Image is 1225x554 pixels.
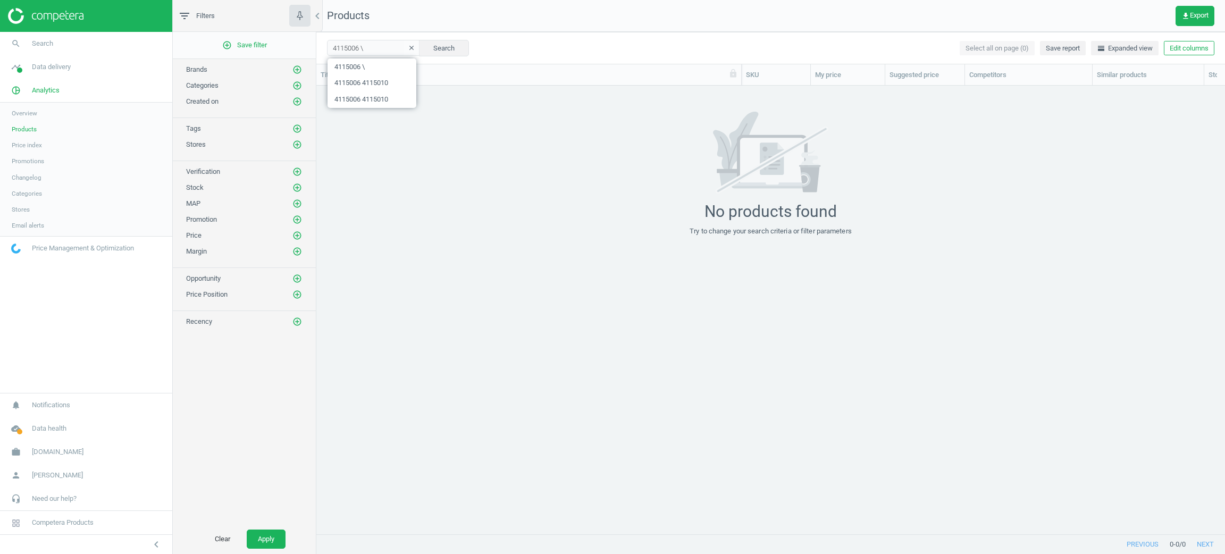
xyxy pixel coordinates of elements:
[292,247,302,256] i: add_circle_outline
[186,183,204,191] span: Stock
[292,199,302,208] i: add_circle_outline
[292,167,302,177] i: add_circle_outline
[292,64,303,75] button: add_circle_outline
[704,202,837,221] div: No products found
[12,205,30,214] span: Stores
[292,231,302,240] i: add_circle_outline
[746,70,806,80] div: SKU
[186,231,202,239] span: Price
[311,10,324,22] i: chevron_left
[292,214,303,225] button: add_circle_outline
[247,530,286,549] button: Apply
[1097,70,1199,80] div: Similar products
[292,317,302,326] i: add_circle_outline
[186,81,219,89] span: Categories
[186,140,206,148] span: Stores
[6,80,26,100] i: pie_chart_outlined
[693,112,849,194] img: 7171a7ce662e02b596aeec34d53f281b.svg
[1179,540,1186,549] span: / 0
[292,81,302,90] i: add_circle_outline
[1181,12,1209,20] span: Export
[32,518,94,527] span: Competera Products
[186,247,207,255] span: Margin
[408,44,415,52] i: clear
[6,418,26,439] i: cloud_done
[6,395,26,415] i: notifications
[186,215,217,223] span: Promotion
[186,167,220,175] span: Verification
[316,86,1225,522] div: grid
[1186,535,1225,554] button: next
[6,57,26,77] i: timeline
[292,166,303,177] button: add_circle_outline
[960,41,1035,56] button: Select all on page (0)
[292,182,303,193] button: add_circle_outline
[32,86,60,95] span: Analytics
[32,39,53,48] span: Search
[292,183,302,192] i: add_circle_outline
[12,189,42,198] span: Categories
[292,123,303,134] button: add_circle_outline
[815,70,880,80] div: My price
[222,40,232,50] i: add_circle_outline
[6,33,26,54] i: search
[292,230,303,241] button: add_circle_outline
[12,109,37,117] span: Overview
[6,442,26,462] i: work
[11,244,21,254] img: wGWNvw8QSZomAAAAABJRU5ErkJggg==
[328,75,416,91] span: 4115006 4115010
[1091,41,1159,56] button: horizontal_splitExpanded view
[321,70,737,80] div: Title
[1115,535,1170,554] button: previous
[292,124,302,133] i: add_circle_outline
[186,65,207,73] span: Brands
[32,62,71,72] span: Data delivery
[292,316,303,327] button: add_circle_outline
[32,400,70,410] span: Notifications
[12,221,44,230] span: Email alerts
[292,65,302,74] i: add_circle_outline
[1046,44,1080,53] span: Save report
[32,494,77,503] span: Need our help?
[328,91,416,108] span: 4115006 4115010
[12,157,44,165] span: Promotions
[292,246,303,257] button: add_circle_outline
[1176,6,1214,26] button: get_appExport
[8,8,83,24] img: ajHJNr6hYgQAAAAASUVORK5CYII=
[222,40,267,50] span: Save filter
[143,538,170,551] button: chevron_left
[292,273,303,284] button: add_circle_outline
[327,40,420,56] input: SKU/Title search
[1040,41,1086,56] button: Save report
[186,124,201,132] span: Tags
[12,125,37,133] span: Products
[292,140,302,149] i: add_circle_outline
[186,199,200,207] span: MAP
[196,11,215,21] span: Filters
[12,141,42,149] span: Price index
[32,447,83,457] span: [DOMAIN_NAME]
[969,70,1088,80] div: Competitors
[292,80,303,91] button: add_circle_outline
[690,226,852,236] div: Try to change your search criteria or filter parameters
[1164,41,1214,56] button: Edit columns
[186,317,212,325] span: Recency
[328,58,416,75] span: 4115006 \
[292,290,302,299] i: add_circle_outline
[173,35,316,56] button: add_circle_outlineSave filter
[32,471,83,480] span: [PERSON_NAME]
[186,274,221,282] span: Opportunity
[327,9,370,22] span: Products
[292,97,302,106] i: add_circle_outline
[186,290,228,298] span: Price Position
[186,97,219,105] span: Created on
[292,289,303,300] button: add_circle_outline
[292,139,303,150] button: add_circle_outline
[32,244,134,253] span: Price Management & Optimization
[1097,44,1105,53] i: horizontal_split
[292,96,303,107] button: add_circle_outline
[6,489,26,509] i: headset_mic
[292,215,302,224] i: add_circle_outline
[1097,44,1153,53] span: Expanded view
[12,173,41,182] span: Changelog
